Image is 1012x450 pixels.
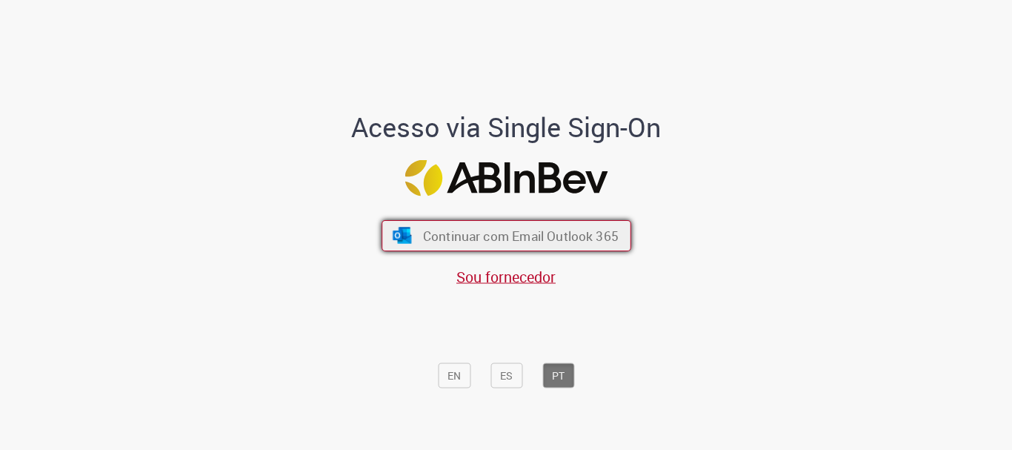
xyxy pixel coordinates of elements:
img: ícone Azure/Microsoft 360 [391,228,413,244]
button: EN [438,363,470,388]
button: PT [542,363,574,388]
span: Continuar com Email Outlook 365 [422,228,618,245]
h1: Acesso via Single Sign-On [301,113,712,142]
button: ícone Azure/Microsoft 360 Continuar com Email Outlook 365 [382,220,631,251]
img: Logo ABInBev [405,160,607,196]
button: ES [490,363,522,388]
a: Sou fornecedor [456,267,556,287]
